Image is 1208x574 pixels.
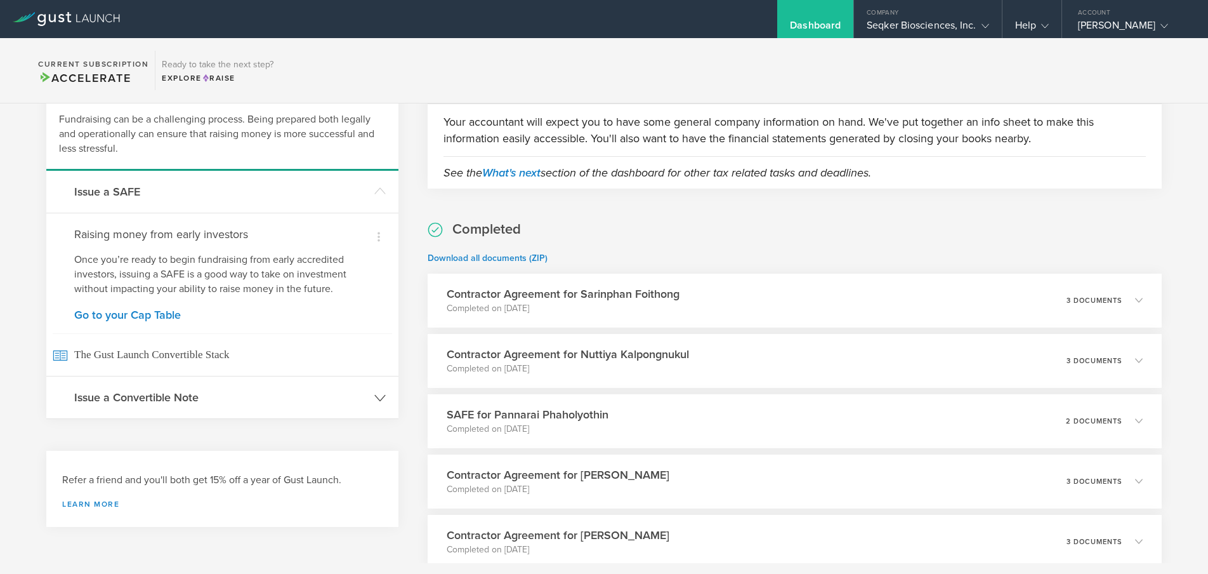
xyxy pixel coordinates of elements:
div: [PERSON_NAME] [1078,19,1186,38]
em: See the section of the dashboard for other tax related tasks and deadlines. [443,166,871,180]
span: Raise [202,74,235,83]
p: 3 documents [1067,297,1122,304]
div: Explore [162,72,273,84]
div: Fundraising can be a challenging process. Being prepared both legally and operationally can ensur... [46,100,398,171]
a: Download all documents (ZIP) [428,253,548,264]
span: The Gust Launch Convertible Stack [53,333,392,376]
div: Ready to take the next step?ExploreRaise [155,51,280,90]
p: Completed on [DATE] [447,302,679,315]
p: Once you’re ready to begin fundraising from early accredited investors, issuing a SAFE is a good ... [74,253,371,297]
h3: Contractor Agreement for Sarinphan Foithong [447,286,679,302]
div: Dashboard [790,19,841,38]
h3: Issue a SAFE [74,184,368,200]
div: Help [1015,19,1049,38]
p: 3 documents [1067,478,1122,485]
h3: Contractor Agreement for Nuttiya Kalpongnukul [447,346,689,363]
p: 3 documents [1067,538,1122,545]
p: Your accountant will expect you to have some general company information on hand. We've put toget... [443,114,1146,147]
p: Completed on [DATE] [447,483,669,496]
div: Seqker Biosciences, Inc. [867,19,988,38]
span: Accelerate [38,71,131,85]
a: The Gust Launch Convertible Stack [46,333,398,376]
h4: Raising money from early investors [74,226,371,243]
h3: Refer a friend and you'll both get 15% off a year of Gust Launch. [62,473,383,488]
h2: Completed [452,220,521,239]
h3: Contractor Agreement for [PERSON_NAME] [447,527,669,544]
p: 2 documents [1066,418,1122,425]
p: Completed on [DATE] [447,544,669,556]
a: Learn more [62,500,383,508]
p: 3 documents [1067,357,1122,364]
h2: Current Subscription [38,60,148,68]
a: Go to your Cap Table [74,309,371,321]
h3: SAFE for Pannarai Phaholyothin [447,406,608,423]
h3: Ready to take the next step? [162,60,273,69]
p: Completed on [DATE] [447,423,608,436]
p: Completed on [DATE] [447,363,689,375]
h3: Contractor Agreement for [PERSON_NAME] [447,467,669,483]
h3: Issue a Convertible Note [74,389,368,406]
a: What's next [482,166,541,180]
